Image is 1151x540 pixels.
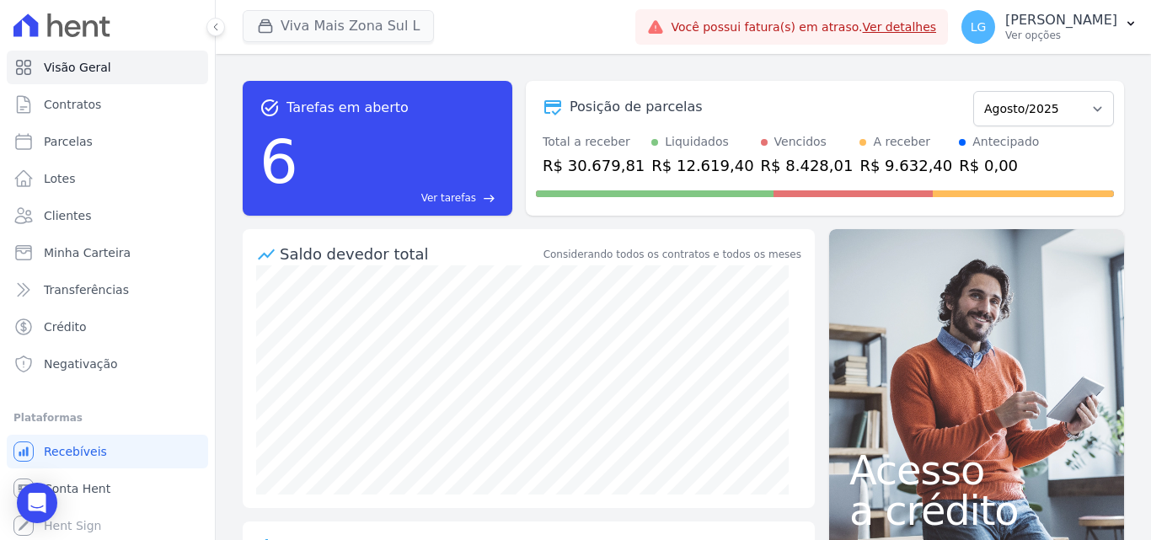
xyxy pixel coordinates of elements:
a: Lotes [7,162,208,195]
span: Transferências [44,281,129,298]
button: LG [PERSON_NAME] Ver opções [948,3,1151,51]
div: Posição de parcelas [570,97,703,117]
a: Transferências [7,273,208,307]
div: Vencidos [774,133,827,151]
span: Visão Geral [44,59,111,76]
a: Visão Geral [7,51,208,84]
div: Antecipado [972,133,1039,151]
a: Conta Hent [7,472,208,505]
span: Clientes [44,207,91,224]
div: Considerando todos os contratos e todos os meses [543,247,801,262]
span: Ver tarefas [421,190,476,206]
span: Tarefas em aberto [286,98,409,118]
div: R$ 8.428,01 [761,154,854,177]
span: Lotes [44,170,76,187]
span: Parcelas [44,133,93,150]
a: Clientes [7,199,208,233]
a: Recebíveis [7,435,208,468]
span: Conta Hent [44,480,110,497]
p: [PERSON_NAME] [1005,12,1117,29]
button: Viva Mais Zona Sul L [243,10,434,42]
span: Crédito [44,318,87,335]
span: east [483,192,495,205]
a: Parcelas [7,125,208,158]
a: Minha Carteira [7,236,208,270]
a: Ver detalhes [863,20,937,34]
span: Minha Carteira [44,244,131,261]
div: Total a receber [543,133,645,151]
span: Você possui fatura(s) em atraso. [671,19,936,36]
div: Open Intercom Messenger [17,483,57,523]
div: Saldo devedor total [280,243,540,265]
div: Liquidados [665,133,729,151]
div: A receber [873,133,930,151]
a: Negativação [7,347,208,381]
div: R$ 9.632,40 [859,154,952,177]
div: 6 [260,118,298,206]
div: Plataformas [13,408,201,428]
a: Crédito [7,310,208,344]
p: Ver opções [1005,29,1117,42]
span: task_alt [260,98,280,118]
div: R$ 30.679,81 [543,154,645,177]
span: a crédito [849,490,1104,531]
span: Negativação [44,356,118,372]
div: R$ 12.619,40 [651,154,753,177]
span: Acesso [849,450,1104,490]
span: Recebíveis [44,443,107,460]
a: Ver tarefas east [305,190,495,206]
div: R$ 0,00 [959,154,1039,177]
a: Contratos [7,88,208,121]
span: LG [971,21,987,33]
span: Contratos [44,96,101,113]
